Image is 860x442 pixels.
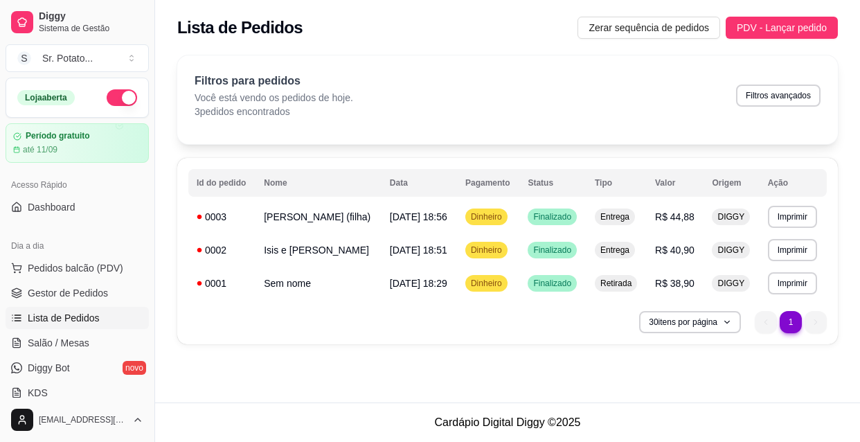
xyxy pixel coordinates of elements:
[736,85,821,107] button: Filtros avançados
[655,211,695,222] span: R$ 44,88
[256,169,382,197] th: Nome
[768,206,817,228] button: Imprimir
[17,51,31,65] span: S
[655,278,695,289] span: R$ 38,90
[6,6,149,39] a: DiggySistema de Gestão
[468,211,505,222] span: Dinheiro
[768,239,817,261] button: Imprimir
[107,89,137,106] button: Alterar Status
[197,276,247,290] div: 0001
[468,245,505,256] span: Dinheiro
[589,20,709,35] span: Zerar sequência de pedidos
[195,91,353,105] p: Você está vendo os pedidos de hoje.
[468,278,505,289] span: Dinheiro
[6,282,149,304] a: Gestor de Pedidos
[530,278,574,289] span: Finalizado
[28,386,48,400] span: KDS
[6,403,149,436] button: [EMAIL_ADDRESS][DOMAIN_NAME]
[28,200,75,214] span: Dashboard
[39,10,143,23] span: Diggy
[390,211,447,222] span: [DATE] 18:56
[519,169,586,197] th: Status
[188,169,256,197] th: Id do pedido
[155,403,860,442] footer: Cardápio Digital Diggy © 2025
[6,44,149,72] button: Select a team
[6,382,149,404] a: KDS
[760,169,827,197] th: Ação
[17,90,75,105] div: Loja aberta
[457,169,519,197] th: Pagamento
[256,267,382,300] td: Sem nome
[177,17,303,39] h2: Lista de Pedidos
[390,245,447,256] span: [DATE] 18:51
[577,17,720,39] button: Zerar sequência de pedidos
[715,278,747,289] span: DIGGY
[39,23,143,34] span: Sistema de Gestão
[768,272,817,294] button: Imprimir
[390,278,447,289] span: [DATE] 18:29
[726,17,838,39] button: PDV - Lançar pedido
[598,245,632,256] span: Entrega
[28,311,100,325] span: Lista de Pedidos
[748,304,834,340] nav: pagination navigation
[715,245,747,256] span: DIGGY
[197,243,247,257] div: 0002
[6,235,149,257] div: Dia a dia
[6,174,149,196] div: Acesso Rápido
[195,105,353,118] p: 3 pedidos encontrados
[715,211,747,222] span: DIGGY
[780,311,802,333] li: pagination item 1 active
[530,245,574,256] span: Finalizado
[6,307,149,329] a: Lista de Pedidos
[28,336,89,350] span: Salão / Mesas
[598,211,632,222] span: Entrega
[195,73,353,89] p: Filtros para pedidos
[704,169,759,197] th: Origem
[39,414,127,425] span: [EMAIL_ADDRESS][DOMAIN_NAME]
[586,169,647,197] th: Tipo
[737,20,827,35] span: PDV - Lançar pedido
[647,169,704,197] th: Valor
[6,332,149,354] a: Salão / Mesas
[26,131,90,141] article: Período gratuito
[256,233,382,267] td: Isis e [PERSON_NAME]
[42,51,93,65] div: Sr. Potato ...
[530,211,574,222] span: Finalizado
[6,257,149,279] button: Pedidos balcão (PDV)
[28,261,123,275] span: Pedidos balcão (PDV)
[197,210,247,224] div: 0003
[256,200,382,233] td: [PERSON_NAME] (filha)
[6,357,149,379] a: Diggy Botnovo
[598,278,634,289] span: Retirada
[28,286,108,300] span: Gestor de Pedidos
[28,361,70,375] span: Diggy Bot
[655,245,695,256] span: R$ 40,90
[6,196,149,218] a: Dashboard
[382,169,457,197] th: Data
[6,123,149,163] a: Período gratuitoaté 11/09
[23,144,57,155] article: até 11/09
[639,311,741,333] button: 30itens por página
